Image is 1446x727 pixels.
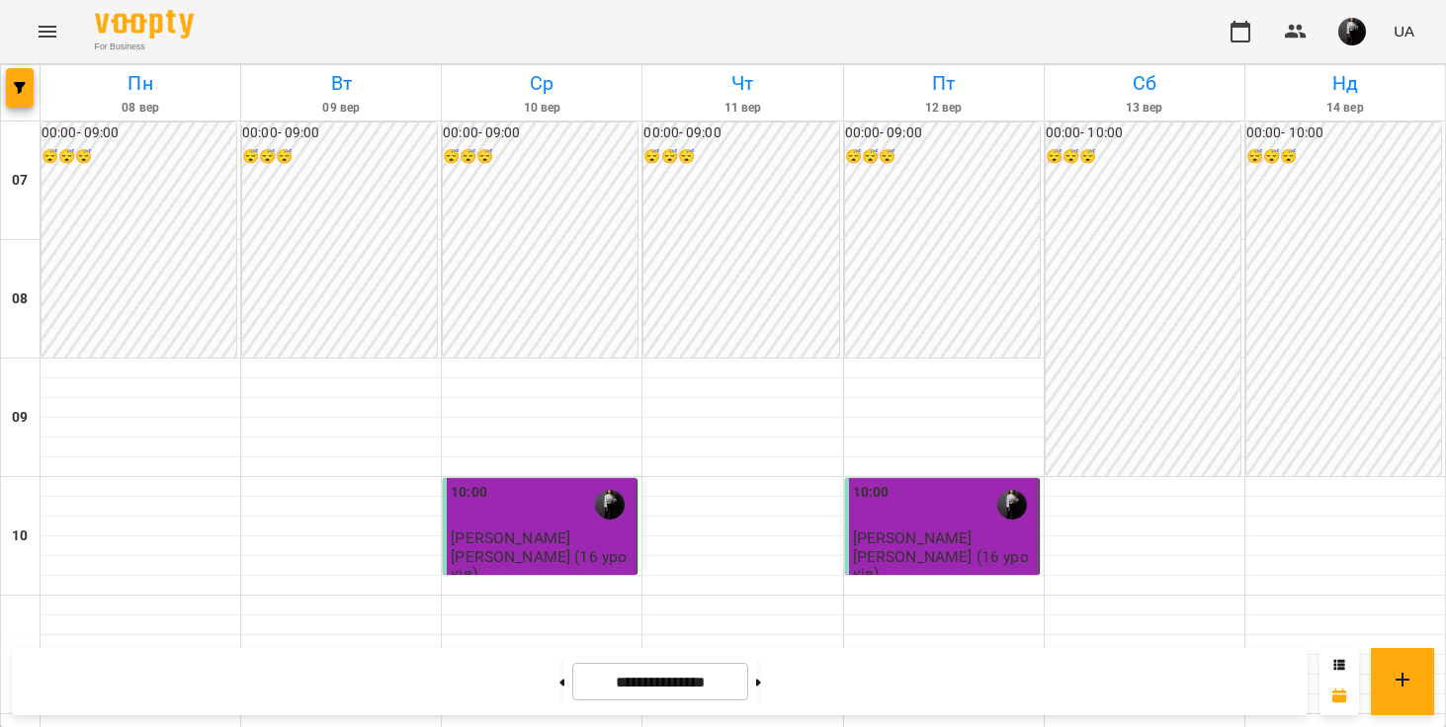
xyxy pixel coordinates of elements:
[451,548,633,583] p: [PERSON_NAME] (16 уроків)
[845,146,1040,168] h6: 😴😴😴
[1246,122,1441,144] h6: 00:00 - 10:00
[643,146,838,168] h6: 😴😴😴
[847,99,1041,118] h6: 12 вер
[12,170,28,192] h6: 07
[1246,146,1441,168] h6: 😴😴😴
[12,407,28,429] h6: 09
[1046,146,1240,168] h6: 😴😴😴
[853,482,890,504] label: 10:00
[95,10,194,39] img: Voopty Logo
[443,122,638,144] h6: 00:00 - 09:00
[847,68,1041,99] h6: Пт
[1338,18,1366,45] img: 221398f9b76cea843ea066afa9f58774.jpeg
[42,122,236,144] h6: 00:00 - 09:00
[645,68,839,99] h6: Чт
[95,40,194,53] span: For Business
[1048,68,1241,99] h6: Сб
[845,122,1040,144] h6: 00:00 - 09:00
[12,525,28,547] h6: 10
[242,146,437,168] h6: 😴😴😴
[445,68,638,99] h6: Ср
[853,548,1035,583] p: [PERSON_NAME] (16 уроків)
[997,490,1027,520] img: Анастасія Ніколаєвських
[1046,122,1240,144] h6: 00:00 - 10:00
[42,146,236,168] h6: 😴😴😴
[242,122,437,144] h6: 00:00 - 09:00
[443,146,638,168] h6: 😴😴😴
[643,122,838,144] h6: 00:00 - 09:00
[445,99,638,118] h6: 10 вер
[24,8,71,55] button: Menu
[43,99,237,118] h6: 08 вер
[451,528,570,547] span: [PERSON_NAME]
[244,68,438,99] h6: Вт
[853,528,973,547] span: [PERSON_NAME]
[12,288,28,310] h6: 08
[43,68,237,99] h6: Пн
[244,99,438,118] h6: 09 вер
[595,490,625,520] img: Анастасія Ніколаєвських
[1386,13,1422,49] button: UA
[645,99,839,118] h6: 11 вер
[1048,99,1241,118] h6: 13 вер
[1248,68,1442,99] h6: Нд
[1394,21,1414,41] span: UA
[451,482,487,504] label: 10:00
[1248,99,1442,118] h6: 14 вер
